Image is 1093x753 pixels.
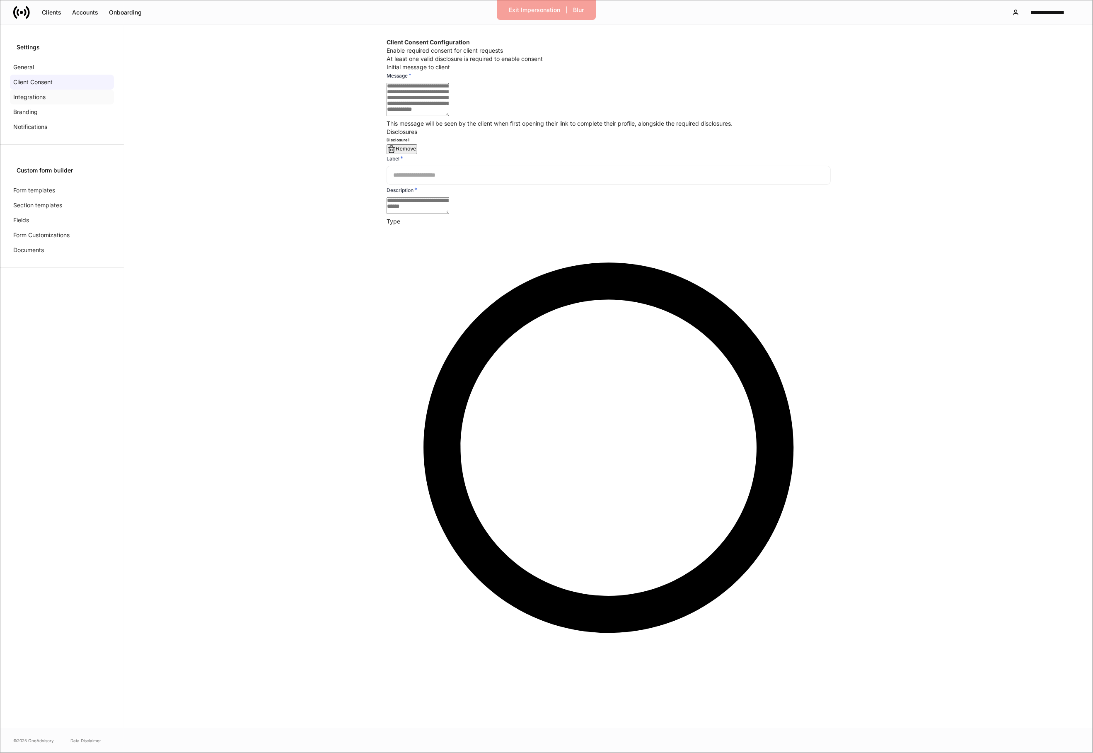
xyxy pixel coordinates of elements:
p: Enable required consent for client requests [387,46,831,55]
div: Disclosures [387,128,831,136]
h6: Description [387,186,417,194]
div: Exit Impersonation [509,6,561,14]
a: Client Consent [10,75,114,90]
a: Documents [10,243,114,257]
p: Type [387,217,831,226]
div: Initial message to client [387,63,831,71]
a: General [10,60,114,75]
p: General [13,63,34,71]
a: Branding [10,104,114,119]
a: Form Customizations [10,228,114,243]
div: Blur [573,6,584,14]
div: Settings [17,43,107,51]
span: © 2025 OneAdvisory [13,737,54,744]
p: Documents [13,246,44,254]
h6: Message [387,71,411,80]
button: Remove [387,144,417,154]
div: Remove [387,145,416,153]
p: Branding [13,108,38,116]
p: Integrations [13,93,46,101]
p: Section templates [13,201,62,209]
p: Form Customizations [13,231,70,239]
p: Fields [13,216,29,224]
a: Fields [10,213,114,228]
a: Notifications [10,119,114,134]
h4: Client Consent Configuration [387,38,831,46]
div: Clients [42,8,61,17]
button: Accounts [67,6,104,19]
p: Form templates [13,186,55,194]
a: Integrations [10,90,114,104]
div: Custom form builder [17,166,107,175]
button: Onboarding [104,6,147,19]
a: Section templates [10,198,114,213]
a: Data Disclaimer [70,737,101,744]
div: Accounts [72,8,98,17]
p: Notifications [13,123,47,131]
h6: Label [387,154,403,163]
a: Form templates [10,183,114,198]
button: Exit Impersonation [504,3,566,17]
button: Blur [568,3,590,17]
div: Onboarding [109,8,142,17]
p: At least one valid disclosure is required to enable consent [387,55,831,63]
button: Clients [36,6,67,19]
p: This message will be seen by the client when first opening their link to complete their profile, ... [387,119,831,128]
h6: Disclosure 1 [387,136,831,144]
p: Client Consent [13,78,53,86]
